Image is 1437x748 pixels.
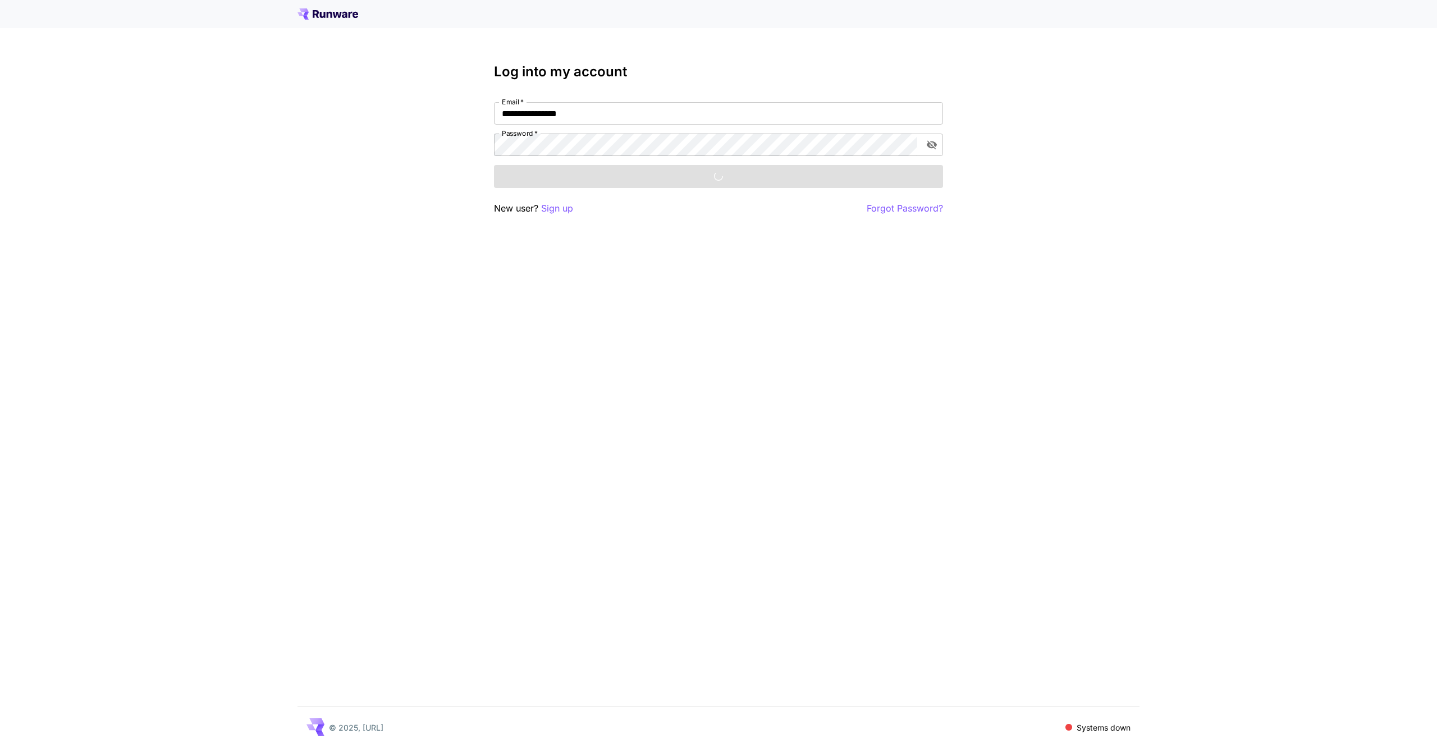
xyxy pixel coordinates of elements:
[329,722,383,733] p: © 2025, [URL]
[494,201,573,215] p: New user?
[1077,722,1131,733] p: Systems down
[494,64,943,80] h3: Log into my account
[541,201,573,215] button: Sign up
[502,97,524,107] label: Email
[502,129,538,138] label: Password
[922,135,942,155] button: toggle password visibility
[867,201,943,215] button: Forgot Password?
